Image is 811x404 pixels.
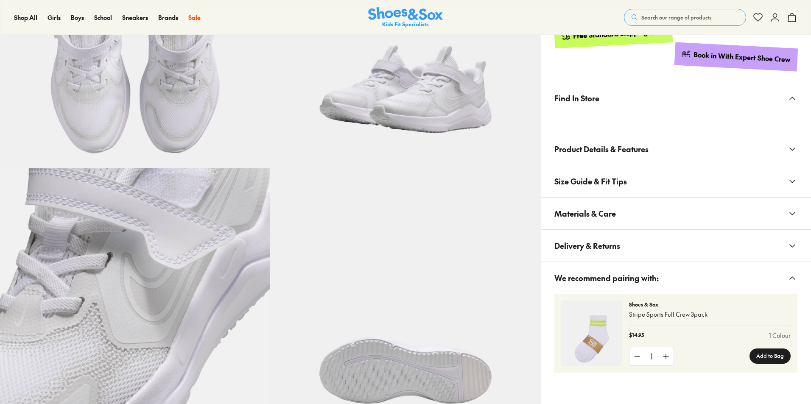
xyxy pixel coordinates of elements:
img: SNS_Logo_Responsive.svg [368,7,443,28]
a: 1 Colour [769,331,791,340]
p: Stripe Sports Full Crew 3pack [629,310,791,319]
span: Size Guide & Fit Tips [554,169,627,194]
a: Sneakers [122,13,148,22]
p: Shoes & Sox [629,301,791,308]
a: Brands [158,13,178,22]
span: Delivery & Returns [554,233,620,258]
p: $14.95 [629,331,644,340]
a: Sale [188,13,201,22]
span: We recommend pairing with: [554,265,659,290]
button: Add to Bag [749,348,791,364]
a: Book in With Expert Shoe Crew [674,42,798,72]
a: Boys [71,13,84,22]
img: 4-493186_1 [561,301,622,366]
button: Find In Store [541,82,811,114]
button: Size Guide & Fit Tips [541,165,811,197]
iframe: Find in Store [554,114,797,123]
button: Product Details & Features [541,133,811,165]
button: Materials & Care [541,198,811,229]
button: We recommend pairing with: [541,262,811,294]
a: School [94,13,112,22]
a: Shoes & Sox [368,7,443,28]
span: Find In Store [554,86,599,111]
button: Delivery & Returns [541,230,811,262]
div: 1 [645,347,658,365]
a: Girls [48,13,61,22]
span: Materials & Care [554,201,616,226]
a: Shop All [14,13,37,22]
button: Search our range of products [624,9,746,26]
span: Product Details & Features [554,137,649,162]
span: Search our range of products [641,14,711,21]
div: Book in With Expert Shoe Crew [694,50,791,64]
